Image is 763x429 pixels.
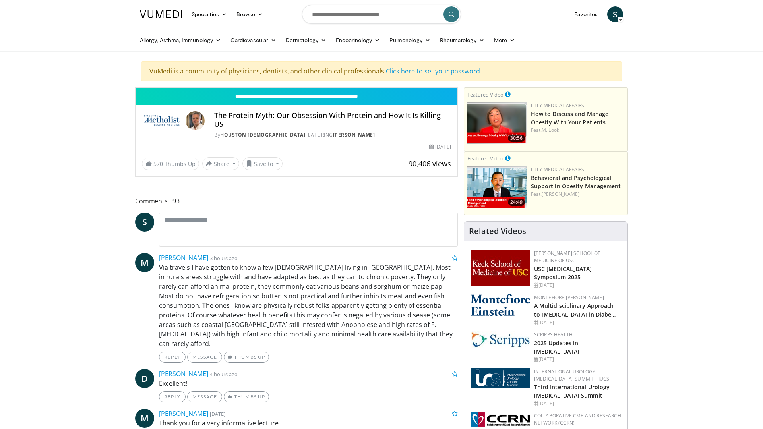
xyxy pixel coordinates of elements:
a: Third International Urology [MEDICAL_DATA] Summit [534,383,610,399]
small: Featured Video [467,91,504,98]
img: Houston Methodist [142,111,182,130]
img: c98a6a29-1ea0-4bd5-8cf5-4d1e188984a7.png.150x105_q85_crop-smart_upscale.png [467,102,527,144]
div: [DATE] [534,319,621,326]
a: M [135,253,154,272]
p: Thank you for a very informative lecture. [159,418,458,428]
a: S [607,6,623,22]
div: Feat. [531,127,624,134]
a: Specialties [187,6,232,22]
a: Lilly Medical Affairs [531,166,585,173]
a: Montefiore [PERSON_NAME] [534,294,604,301]
a: [PERSON_NAME] [333,131,375,138]
a: [PERSON_NAME] School of Medicine of USC [534,250,600,264]
button: Share [202,157,239,170]
a: [PERSON_NAME] [159,369,208,378]
img: b0142b4c-93a1-4b58-8f91-5265c282693c.png.150x105_q85_autocrop_double_scale_upscale_version-0.2.png [471,294,530,316]
a: 24:49 [467,166,527,208]
a: USC [MEDICAL_DATA] Symposium 2025 [534,265,592,281]
a: Dermatology [281,32,331,48]
span: 570 [153,160,163,168]
a: Reply [159,391,186,402]
a: How to Discuss and Manage Obesity With Your Patients [531,110,609,126]
span: 24:49 [508,199,525,206]
div: VuMedi is a community of physicians, dentists, and other clinical professionals. [141,61,622,81]
a: 570 Thumbs Up [142,158,199,170]
h4: The Protein Myth: Our Obsession With Protein and How It Is Killing US [214,111,451,128]
a: Behavioral and Psychological Support in Obesity Management [531,174,621,190]
div: [DATE] [534,400,621,407]
button: Save to [242,157,283,170]
div: [DATE] [429,143,451,151]
a: Thumbs Up [224,391,269,402]
a: Cardiovascular [226,32,281,48]
div: Feat. [531,191,624,198]
a: M. Look [542,127,559,133]
span: Comments 93 [135,196,458,206]
a: Reply [159,352,186,363]
img: 7b941f1f-d101-407a-8bfa-07bd47db01ba.png.150x105_q85_autocrop_double_scale_upscale_version-0.2.jpg [471,250,530,286]
a: Click here to set your password [386,67,480,75]
p: Via travels I have gotten to know a few [DEMOGRAPHIC_DATA] living in [GEOGRAPHIC_DATA]. Most in r... [159,263,458,348]
a: A Multidisciplinary Approach to [MEDICAL_DATA] in Diabe… [534,302,616,318]
a: International Urology [MEDICAL_DATA] Summit - IUCS [534,368,610,382]
img: a04ee3ba-8487-4636-b0fb-5e8d268f3737.png.150x105_q85_autocrop_double_scale_upscale_version-0.2.png [471,412,530,427]
span: 30:56 [508,135,525,142]
a: [PERSON_NAME] [159,253,208,262]
div: By FEATURING [214,131,451,139]
small: Featured Video [467,155,504,162]
a: 30:56 [467,102,527,144]
a: M [135,409,154,428]
a: Message [187,391,222,402]
a: Lilly Medical Affairs [531,102,585,109]
a: 2025 Updates in [MEDICAL_DATA] [534,339,579,355]
div: [DATE] [534,282,621,289]
p: Excellent!! [159,379,458,388]
small: 3 hours ago [210,255,238,262]
a: Scripps Health [534,331,573,338]
img: VuMedi Logo [140,10,182,18]
a: Allergy, Asthma, Immunology [135,32,226,48]
a: [PERSON_NAME] [542,191,579,197]
a: D [135,369,154,388]
a: Endocrinology [331,32,385,48]
a: Favorites [569,6,602,22]
a: More [489,32,520,48]
a: Thumbs Up [224,352,269,363]
a: Browse [232,6,268,22]
input: Search topics, interventions [302,5,461,24]
img: Avatar [186,111,205,130]
a: Message [187,352,222,363]
small: 4 hours ago [210,371,238,378]
a: S [135,213,154,232]
img: 62fb9566-9173-4071-bcb6-e47c745411c0.png.150x105_q85_autocrop_double_scale_upscale_version-0.2.png [471,368,530,388]
a: Houston [DEMOGRAPHIC_DATA] [220,131,305,138]
a: Collaborative CME and Research Network (CCRN) [534,412,621,426]
a: Rheumatology [435,32,489,48]
a: Pulmonology [385,32,435,48]
span: 90,406 views [409,159,451,168]
small: [DATE] [210,410,225,417]
img: c9f2b0b7-b02a-4276-a72a-b0cbb4230bc1.jpg.150x105_q85_autocrop_double_scale_upscale_version-0.2.jpg [471,331,530,348]
div: [DATE] [534,356,621,363]
a: [PERSON_NAME] [159,409,208,418]
img: ba3304f6-7838-4e41-9c0f-2e31ebde6754.png.150x105_q85_crop-smart_upscale.png [467,166,527,208]
h4: Related Videos [469,226,526,236]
